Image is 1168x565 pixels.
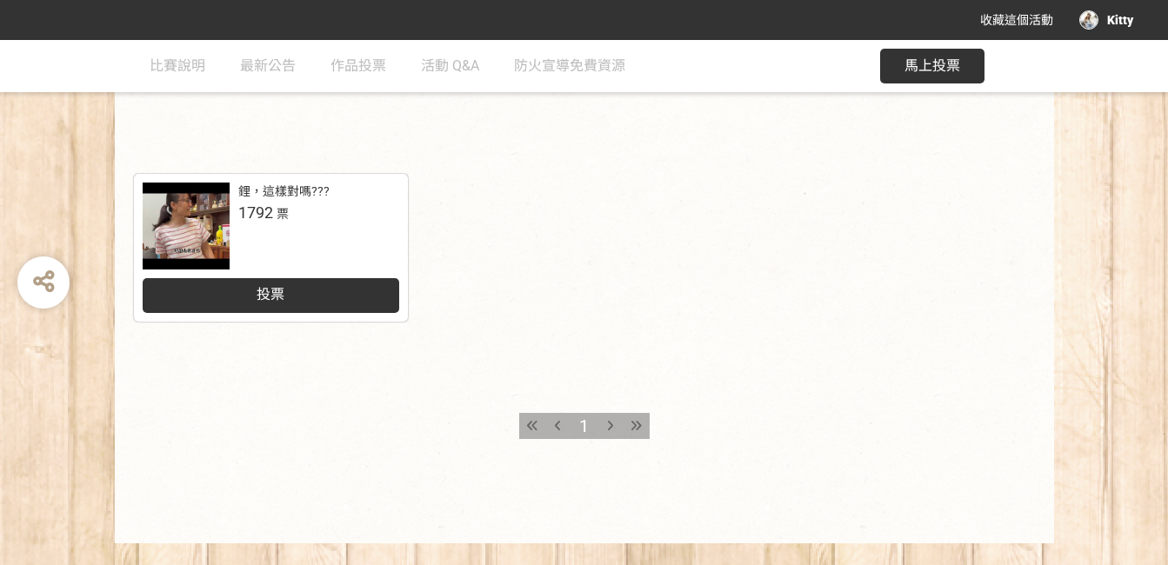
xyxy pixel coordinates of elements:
[330,40,386,92] a: 作品投票
[880,49,984,83] button: 馬上投票
[134,174,408,322] a: 鋰，這樣對嗎???1792票投票
[421,40,479,92] a: 活動 Q&A
[514,57,625,74] span: 防火宣導免費資源
[514,40,625,92] a: 防火宣導免費資源
[579,415,589,436] span: 1
[238,203,273,222] span: 1792
[240,57,296,74] span: 最新公告
[238,183,330,201] div: 鋰，這樣對嗎???
[980,13,1053,27] span: 收藏這個活動
[277,207,289,221] span: 票
[240,40,296,92] a: 最新公告
[150,40,205,92] a: 比賽說明
[150,57,205,74] span: 比賽說明
[904,57,960,74] span: 馬上投票
[330,57,386,74] span: 作品投票
[421,57,479,74] span: 活動 Q&A
[257,286,284,302] span: 投票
